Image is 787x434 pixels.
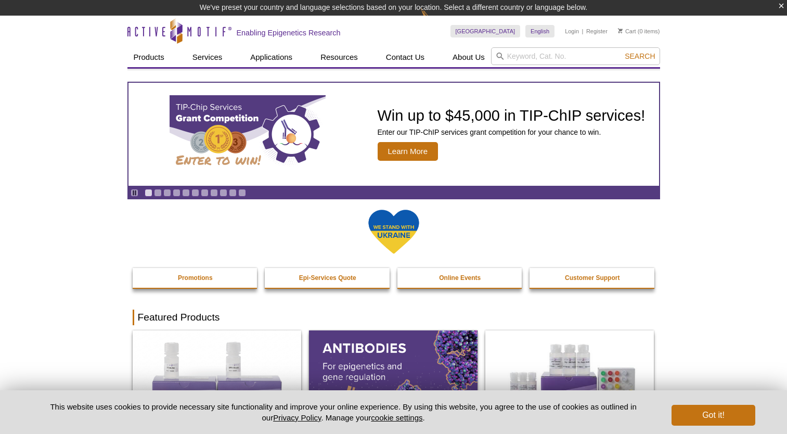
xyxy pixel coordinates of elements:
a: Customer Support [530,268,655,288]
a: Go to slide 4 [173,189,180,197]
span: Search [625,52,655,60]
input: Keyword, Cat. No. [491,47,660,65]
img: DNA Library Prep Kit for Illumina [133,330,301,432]
h2: Enabling Epigenetics Research [237,28,341,37]
a: Go to slide 6 [191,189,199,197]
img: Your Cart [618,28,623,33]
img: Change Here [421,8,448,32]
a: Go to slide 8 [210,189,218,197]
a: Applications [244,47,299,67]
a: Online Events [397,268,523,288]
li: (0 items) [618,25,660,37]
h2: Featured Products [133,310,655,325]
a: Cart [618,28,636,35]
p: This website uses cookies to provide necessary site functionality and improve your online experie... [32,401,655,423]
a: Epi-Services Quote [265,268,391,288]
strong: Epi-Services Quote [299,274,356,282]
a: Go to slide 7 [201,189,209,197]
a: Go to slide 9 [220,189,227,197]
h2: Win up to $45,000 in TIP-ChIP services! [378,108,646,123]
button: Got it! [672,405,755,426]
a: Privacy Policy [273,413,321,422]
img: TIP-ChIP Services Grant Competition [170,95,326,173]
li: | [582,25,584,37]
img: All Antibodies [309,330,478,432]
a: Resources [314,47,364,67]
article: TIP-ChIP Services Grant Competition [128,83,659,186]
a: Go to slide 10 [229,189,237,197]
a: Products [127,47,171,67]
strong: Promotions [178,274,213,282]
a: Go to slide 1 [145,189,152,197]
img: CUT&Tag-IT® Express Assay Kit [485,330,654,432]
a: Services [186,47,229,67]
a: English [525,25,554,37]
a: Promotions [133,268,259,288]
p: Enter our TIP-ChIP services grant competition for your chance to win. [378,127,646,137]
a: Register [586,28,608,35]
img: We Stand With Ukraine [368,209,420,255]
a: About Us [446,47,491,67]
a: [GEOGRAPHIC_DATA] [450,25,521,37]
a: Login [565,28,579,35]
a: Contact Us [380,47,431,67]
a: Go to slide 11 [238,189,246,197]
button: Search [622,52,658,61]
button: cookie settings [371,413,422,422]
a: TIP-ChIP Services Grant Competition Win up to $45,000 in TIP-ChIP services! Enter our TIP-ChIP se... [128,83,659,186]
strong: Customer Support [565,274,620,282]
a: Go to slide 3 [163,189,171,197]
a: Toggle autoplay [131,189,138,197]
strong: Online Events [439,274,481,282]
a: Go to slide 5 [182,189,190,197]
span: Learn More [378,142,438,161]
a: Go to slide 2 [154,189,162,197]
